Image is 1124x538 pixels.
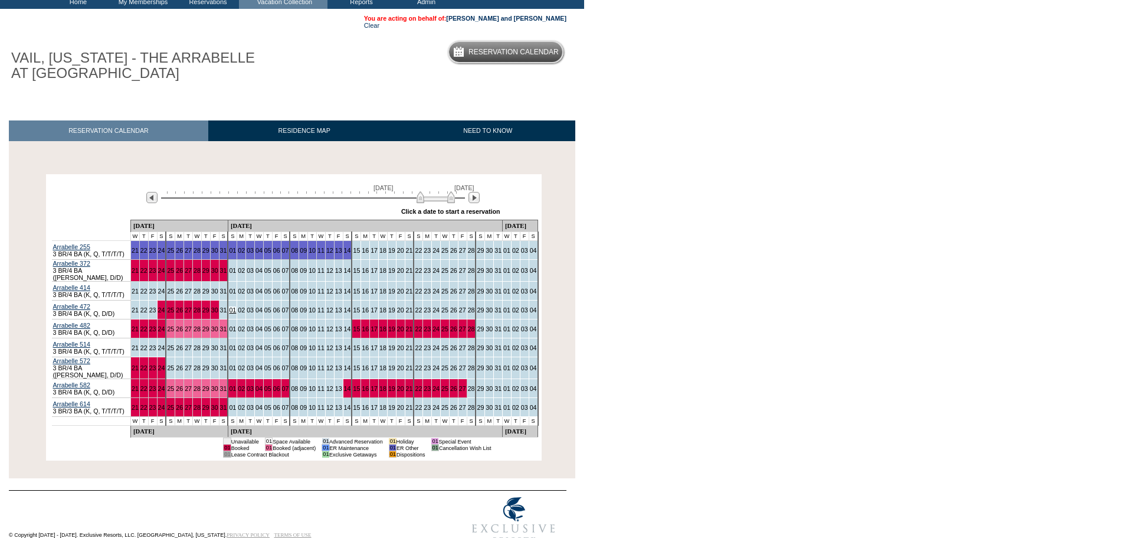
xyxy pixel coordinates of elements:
a: 27 [459,247,466,254]
a: 26 [450,344,457,351]
a: 30 [211,288,218,295]
a: 25 [441,325,448,332]
a: 10 [309,267,316,274]
a: 03 [521,325,528,332]
a: 03 [247,267,254,274]
a: 13 [335,247,342,254]
a: 02 [238,288,245,295]
a: 20 [397,267,404,274]
a: 21 [406,247,413,254]
a: 24 [158,364,165,371]
a: 12 [326,267,333,274]
a: 03 [521,307,528,314]
a: 26 [450,288,457,295]
a: 20 [397,325,404,332]
a: 28 [194,307,201,314]
a: 09 [300,307,307,314]
a: 29 [202,267,209,274]
a: 06 [273,325,280,332]
a: 20 [397,344,404,351]
a: 26 [450,267,457,274]
a: 27 [459,325,466,332]
a: 02 [512,267,519,274]
a: 22 [140,325,148,332]
a: 07 [282,344,289,351]
img: Next [468,192,480,203]
a: 21 [406,307,413,314]
a: 11 [317,288,325,295]
a: 27 [185,307,192,314]
a: 14 [344,267,351,274]
a: Arrabelle 472 [53,303,90,310]
a: 31 [220,325,227,332]
a: 27 [459,288,466,295]
a: 04 [530,288,537,295]
a: 02 [512,344,519,351]
a: 27 [185,288,192,295]
a: 19 [388,344,395,351]
a: 29 [477,307,484,314]
a: 31 [220,344,227,351]
a: 04 [530,325,537,332]
a: 01 [229,307,236,314]
a: 29 [202,344,209,351]
a: 15 [353,344,360,351]
a: 03 [247,288,254,295]
a: 21 [132,364,139,371]
a: 22 [415,344,422,351]
a: 04 [530,307,537,314]
a: 09 [300,325,307,332]
a: 31 [220,307,227,314]
a: 01 [229,247,236,254]
a: 07 [282,247,289,254]
a: 29 [202,247,209,254]
a: 16 [362,267,369,274]
a: 05 [264,267,271,274]
a: 23 [149,325,156,332]
a: 23 [424,325,431,332]
a: 09 [300,344,307,351]
a: 15 [353,307,360,314]
a: 28 [194,325,201,332]
a: 08 [291,344,298,351]
a: 25 [441,307,448,314]
a: 23 [149,267,156,274]
a: 18 [379,288,386,295]
a: 22 [140,307,148,314]
a: 28 [468,247,475,254]
a: 27 [459,307,466,314]
a: 24 [158,325,165,332]
a: 04 [255,267,263,274]
a: 02 [512,288,519,295]
a: 10 [309,344,316,351]
a: 23 [424,288,431,295]
a: 03 [521,344,528,351]
a: 01 [229,288,236,295]
a: 05 [264,344,271,351]
a: RESERVATION CALENDAR [9,120,208,141]
a: 02 [512,325,519,332]
a: 10 [309,307,316,314]
a: 16 [362,325,369,332]
a: 26 [176,288,183,295]
a: 25 [167,267,174,274]
a: 04 [530,344,537,351]
a: 12 [326,344,333,351]
a: 01 [503,344,510,351]
a: 18 [379,307,386,314]
a: 03 [521,267,528,274]
a: 11 [317,325,325,332]
a: 29 [477,288,484,295]
a: 19 [388,267,395,274]
a: 28 [468,288,475,295]
a: 29 [477,267,484,274]
a: Arrabelle 372 [53,260,90,267]
a: 26 [450,247,457,254]
a: NEED TO KNOW [400,120,575,141]
a: 30 [486,247,493,254]
a: 01 [503,307,510,314]
a: Arrabelle 514 [53,341,90,348]
a: 01 [229,267,236,274]
a: 30 [211,267,218,274]
a: 31 [220,247,227,254]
